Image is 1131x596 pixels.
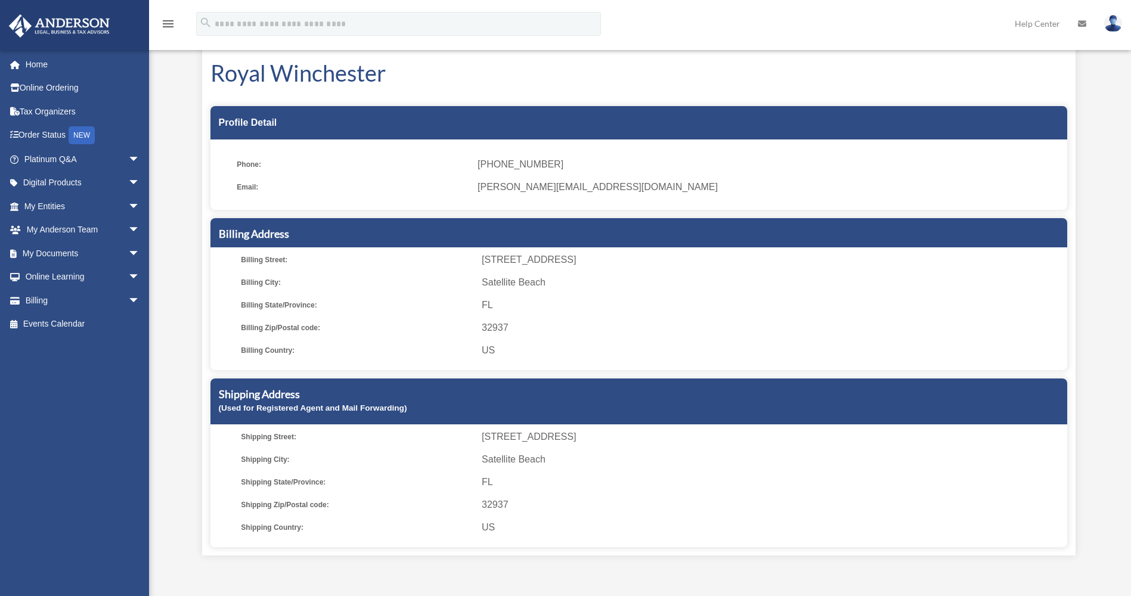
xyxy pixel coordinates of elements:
a: Online Learningarrow_drop_down [8,265,158,289]
a: Tax Organizers [8,100,158,123]
a: Digital Productsarrow_drop_down [8,171,158,195]
span: 32937 [482,496,1062,513]
span: Shipping State/Province: [241,474,473,491]
span: Shipping City: [241,451,473,468]
div: Profile Detail [210,106,1067,139]
span: Billing Street: [241,252,473,268]
a: Platinum Q&Aarrow_drop_down [8,147,158,171]
span: Billing Zip/Postal code: [241,319,473,336]
span: US [482,519,1062,536]
span: Satellite Beach [482,274,1062,291]
span: FL [482,297,1062,313]
h5: Billing Address [219,226,1059,241]
i: search [199,16,212,29]
span: arrow_drop_down [128,241,152,266]
a: Home [8,52,158,76]
span: Shipping Zip/Postal code: [241,496,473,513]
a: My Anderson Teamarrow_drop_down [8,218,158,242]
span: arrow_drop_down [128,288,152,313]
span: Billing Country: [241,342,473,359]
i: menu [161,17,175,31]
span: Billing City: [241,274,473,291]
span: Satellite Beach [482,451,1062,468]
a: Events Calendar [8,312,158,336]
span: Shipping Street: [241,429,473,445]
span: Shipping Country: [241,519,473,536]
a: My Documentsarrow_drop_down [8,241,158,265]
span: [PHONE_NUMBER] [478,156,1058,173]
span: arrow_drop_down [128,194,152,219]
span: [STREET_ADDRESS] [482,429,1062,445]
a: Order StatusNEW [8,123,158,148]
span: [STREET_ADDRESS] [482,252,1062,268]
img: User Pic [1104,15,1122,32]
span: arrow_drop_down [128,171,152,195]
h1: Royal Winchester [210,57,1067,89]
h5: Shipping Address [219,387,1059,402]
span: Billing State/Province: [241,297,473,313]
small: (Used for Registered Agent and Mail Forwarding) [219,403,407,412]
a: My Entitiesarrow_drop_down [8,194,158,218]
span: US [482,342,1062,359]
a: menu [161,21,175,31]
span: arrow_drop_down [128,218,152,243]
a: Online Ordering [8,76,158,100]
span: Phone: [237,156,469,173]
span: FL [482,474,1062,491]
span: Email: [237,179,469,195]
span: arrow_drop_down [128,147,152,172]
div: NEW [69,126,95,144]
a: Billingarrow_drop_down [8,288,158,312]
span: 32937 [482,319,1062,336]
span: [PERSON_NAME][EMAIL_ADDRESS][DOMAIN_NAME] [478,179,1058,195]
img: Anderson Advisors Platinum Portal [5,14,113,38]
span: arrow_drop_down [128,265,152,290]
